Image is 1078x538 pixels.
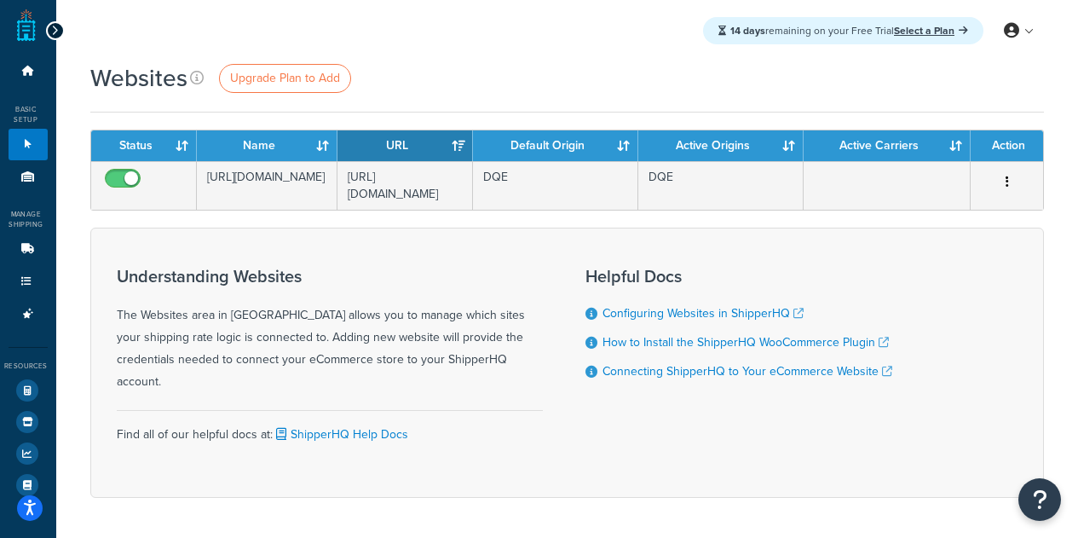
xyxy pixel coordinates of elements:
[9,129,48,160] li: Websites
[730,23,765,38] strong: 14 days
[602,333,889,351] a: How to Install the ShipperHQ WooCommerce Plugin
[9,55,48,87] li: Dashboard
[197,130,337,161] th: Name: activate to sort column ascending
[91,130,198,161] th: Status: activate to sort column ascending
[117,267,543,286] h3: Understanding Websites
[602,362,892,380] a: Connecting ShipperHQ to Your eCommerce Website
[197,161,337,210] td: [URL][DOMAIN_NAME]
[804,130,971,161] th: Active Carriers: activate to sort column ascending
[17,9,36,43] a: ShipperHQ Home
[602,304,804,322] a: Configuring Websites in ShipperHQ
[585,267,892,286] h3: Helpful Docs
[638,130,804,161] th: Active Origins: activate to sort column ascending
[337,130,473,161] th: URL: activate to sort column ascending
[894,23,968,38] a: Select a Plan
[117,267,543,393] div: The Websites area in [GEOGRAPHIC_DATA] allows you to manage which sites your shipping rate logic ...
[337,161,473,210] td: [URL][DOMAIN_NAME]
[473,161,638,210] td: DQE
[230,69,340,87] span: Upgrade Plan to Add
[638,161,804,210] td: DQE
[9,161,48,193] li: Origins
[9,438,48,469] li: Analytics
[9,266,48,298] li: Shipping Rules
[219,64,351,93] a: Upgrade Plan to Add
[1018,478,1061,521] button: Open Resource Center
[473,130,638,161] th: Default Origin: activate to sort column ascending
[90,61,187,95] h1: Websites
[9,234,48,265] li: Carriers
[273,425,408,443] a: ShipperHQ Help Docs
[703,17,983,44] div: remaining on your Free Trial
[117,410,543,446] div: Find all of our helpful docs at:
[9,470,48,500] li: Help Docs
[9,375,48,406] li: Test Your Rates
[9,407,48,437] li: Marketplace
[9,298,48,330] li: Advanced Features
[971,130,1043,161] th: Action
